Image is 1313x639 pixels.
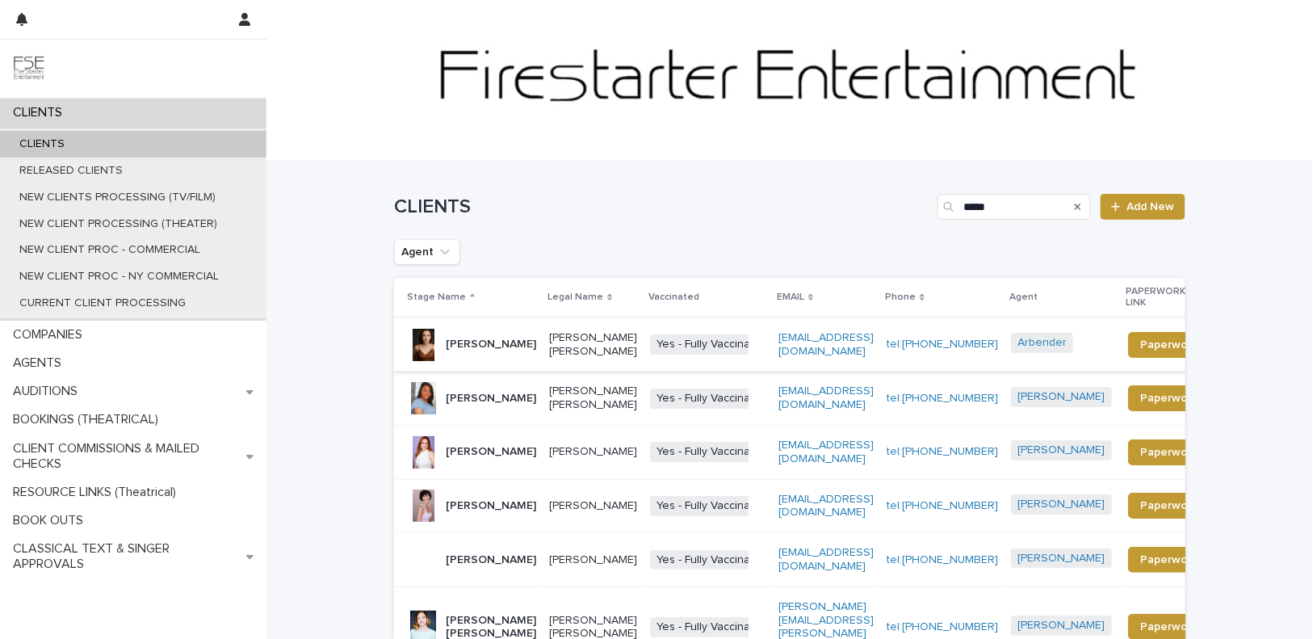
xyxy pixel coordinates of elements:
[778,385,874,410] a: [EMAIL_ADDRESS][DOMAIN_NAME]
[887,500,998,511] a: tel:[PHONE_NUMBER]
[394,239,460,265] button: Agent
[650,442,774,462] span: Yes - Fully Vaccinated
[1141,393,1198,404] span: Paperwork
[13,53,45,85] img: 9JgRvJ3ETPGCJDhvPVA5
[446,338,536,351] p: [PERSON_NAME]
[394,372,1237,426] tr: [PERSON_NAME][PERSON_NAME] [PERSON_NAME]Yes - Fully Vaccinated[EMAIL_ADDRESS][DOMAIN_NAME]tel:[PH...
[6,270,232,284] p: NEW CLIENT PROC - NY COMMERCIAL
[778,494,874,519] a: [EMAIL_ADDRESS][DOMAIN_NAME]
[885,288,916,306] p: Phone
[394,195,931,219] h1: CLIENTS
[547,288,603,306] p: Legal Name
[650,389,774,409] span: Yes - Fully Vaccinated
[1141,447,1198,458] span: Paperwork
[650,550,774,570] span: Yes - Fully Vaccinated
[549,331,637,359] p: [PERSON_NAME] [PERSON_NAME]
[1141,339,1198,351] span: Paperwork
[6,105,75,120] p: CLIENTS
[6,355,74,371] p: AGENTS
[6,137,78,151] p: CLIENTS
[394,533,1237,587] tr: [PERSON_NAME][PERSON_NAME]Yes - Fully Vaccinated[EMAIL_ADDRESS][DOMAIN_NAME]tel:[PHONE_NUMBER][PE...
[650,334,774,355] span: Yes - Fully Vaccinated
[1128,385,1211,411] a: Paperwork
[650,617,774,637] span: Yes - Fully Vaccinated
[778,547,874,572] a: [EMAIL_ADDRESS][DOMAIN_NAME]
[6,191,229,204] p: NEW CLIENTS PROCESSING (TV/FILM)
[1017,552,1105,565] a: [PERSON_NAME]
[1127,201,1175,212] span: Add New
[6,243,213,257] p: NEW CLIENT PROC - COMMERCIAL
[777,288,804,306] p: EMAIL
[1009,288,1038,306] p: Agent
[778,332,874,357] a: [EMAIL_ADDRESS][DOMAIN_NAME]
[887,338,998,350] a: tel:[PHONE_NUMBER]
[394,317,1237,372] tr: [PERSON_NAME][PERSON_NAME] [PERSON_NAME]Yes - Fully Vaccinated[EMAIL_ADDRESS][DOMAIN_NAME]tel:[PH...
[394,425,1237,479] tr: [PERSON_NAME][PERSON_NAME]Yes - Fully Vaccinated[EMAIL_ADDRESS][DOMAIN_NAME]tel:[PHONE_NUMBER][PE...
[446,445,536,459] p: [PERSON_NAME]
[6,164,136,178] p: RELEASED CLIENTS
[1017,498,1105,511] a: [PERSON_NAME]
[887,554,998,565] a: tel:[PHONE_NUMBER]
[1141,554,1198,565] span: Paperwork
[549,553,637,567] p: [PERSON_NAME]
[1126,283,1202,313] p: PAPERWORK LINK
[446,499,536,513] p: [PERSON_NAME]
[938,194,1091,220] input: Search
[887,446,998,457] a: tel:[PHONE_NUMBER]
[887,393,998,404] a: tel:[PHONE_NUMBER]
[6,541,246,572] p: CLASSICAL TEXT & SINGER APPROVALS
[549,499,637,513] p: [PERSON_NAME]
[1128,332,1211,358] a: Paperwork
[6,513,96,528] p: BOOK OUTS
[1128,439,1211,465] a: Paperwork
[6,384,90,399] p: AUDITIONS
[549,445,637,459] p: [PERSON_NAME]
[6,441,246,472] p: CLIENT COMMISSIONS & MAILED CHECKS
[1017,444,1105,457] a: [PERSON_NAME]
[6,296,199,310] p: CURRENT CLIENT PROCESSING
[1101,194,1185,220] a: Add New
[1017,336,1067,350] a: Arbender
[549,385,637,412] p: [PERSON_NAME] [PERSON_NAME]
[6,485,189,500] p: RESOURCE LINKS (Theatrical)
[1128,547,1211,573] a: Paperwork
[446,392,536,406] p: [PERSON_NAME]
[778,439,874,465] a: [EMAIL_ADDRESS][DOMAIN_NAME]
[1128,493,1211,519] a: Paperwork
[6,327,95,343] p: COMPANIES
[650,496,774,516] span: Yes - Fully Vaccinated
[407,288,466,306] p: Stage Name
[6,412,171,427] p: BOOKINGS (THEATRICAL)
[446,553,536,567] p: [PERSON_NAME]
[1141,500,1198,511] span: Paperwork
[1141,621,1198,633] span: Paperwork
[6,217,230,231] p: NEW CLIENT PROCESSING (THEATER)
[887,621,998,633] a: tel:[PHONE_NUMBER]
[1017,390,1105,404] a: [PERSON_NAME]
[648,288,699,306] p: Vaccinated
[1017,619,1105,633] a: [PERSON_NAME]
[394,479,1237,533] tr: [PERSON_NAME][PERSON_NAME]Yes - Fully Vaccinated[EMAIL_ADDRESS][DOMAIN_NAME]tel:[PHONE_NUMBER][PE...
